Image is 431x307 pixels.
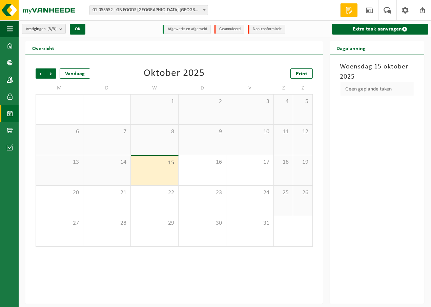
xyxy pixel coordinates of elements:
span: 17 [230,159,270,166]
h2: Dagplanning [330,41,372,55]
h2: Overzicht [25,41,61,55]
td: W [131,82,179,94]
span: 16 [182,159,223,166]
span: 28 [87,220,127,227]
span: 27 [39,220,80,227]
span: 24 [230,189,270,197]
span: 31 [230,220,270,227]
td: Z [274,82,293,94]
span: 7 [87,128,127,136]
li: Afgewerkt en afgemeld [163,25,211,34]
span: 29 [134,220,175,227]
div: Vandaag [60,68,90,79]
span: 10 [230,128,270,136]
span: 25 [277,189,289,197]
span: 22 [134,189,175,197]
li: Non-conformiteit [248,25,285,34]
div: Oktober 2025 [144,68,205,79]
span: 18 [277,159,289,166]
span: 9 [182,128,223,136]
span: 8 [134,128,175,136]
span: Volgende [46,68,56,79]
span: 1 [134,98,175,105]
td: D [179,82,226,94]
span: 15 [134,159,175,167]
span: 11 [277,128,289,136]
span: 19 [296,159,309,166]
span: 23 [182,189,223,197]
span: 5 [296,98,309,105]
span: 3 [230,98,270,105]
span: Vorige [36,68,46,79]
span: Print [296,71,307,77]
span: 4 [277,98,289,105]
span: 30 [182,220,223,227]
span: 20 [39,189,80,197]
button: OK [70,24,85,35]
a: Print [290,68,313,79]
span: 21 [87,189,127,197]
div: Geen geplande taken [340,82,414,96]
span: 6 [39,128,80,136]
span: 13 [39,159,80,166]
td: Z [293,82,312,94]
span: 01-053552 - GB FOODS BELGIUM NV - PUURS-SINT-AMANDS [90,5,208,15]
span: 2 [182,98,223,105]
td: V [226,82,274,94]
count: (3/3) [47,27,57,31]
td: D [83,82,131,94]
span: Vestigingen [26,24,57,34]
li: Geannuleerd [214,25,244,34]
span: 14 [87,159,127,166]
span: 12 [296,128,309,136]
td: M [36,82,83,94]
a: Extra taak aanvragen [332,24,428,35]
h3: Woensdag 15 oktober 2025 [340,62,414,82]
span: 26 [296,189,309,197]
button: Vestigingen(3/3) [22,24,66,34]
